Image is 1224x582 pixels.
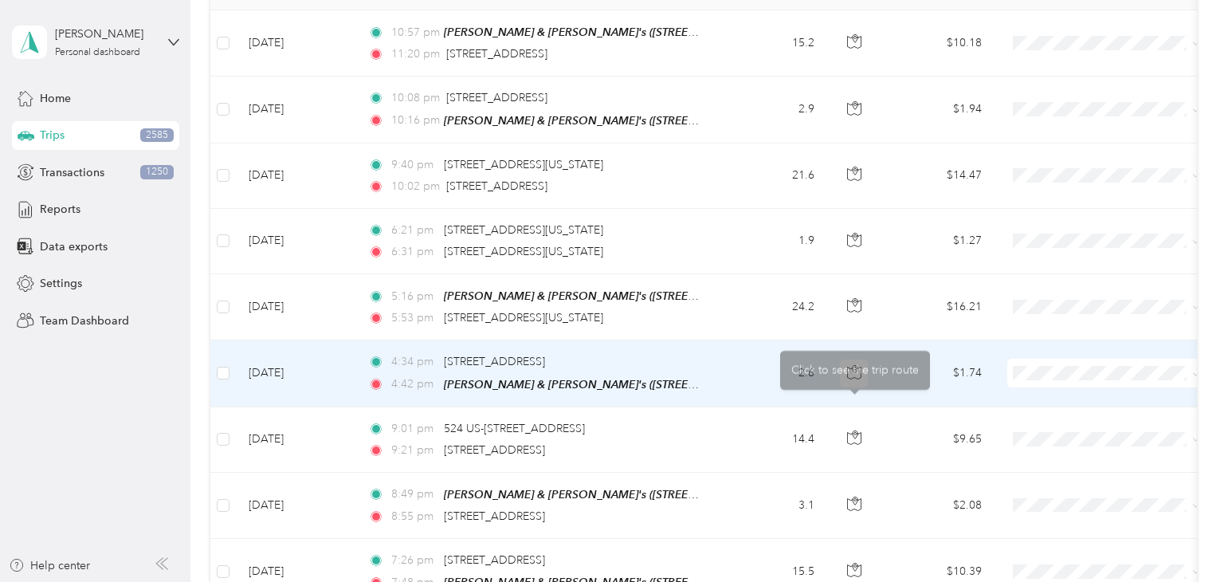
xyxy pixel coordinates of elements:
td: $16.21 [883,274,994,340]
span: 1250 [140,165,174,179]
span: Trips [40,127,65,144]
span: [STREET_ADDRESS] [444,355,545,368]
div: Personal dashboard [55,48,140,57]
td: [DATE] [236,209,355,274]
span: [STREET_ADDRESS][US_STATE] [444,311,603,324]
span: [STREET_ADDRESS] [446,91,547,104]
span: [STREET_ADDRESS] [444,443,545,457]
td: $9.65 [883,407,994,473]
span: 10:02 pm [391,178,440,195]
td: [DATE] [236,77,355,143]
span: [PERSON_NAME] & [PERSON_NAME]'s ([STREET_ADDRESS] , [GEOGRAPHIC_DATA], [US_STATE]) [444,488,940,501]
span: 5:53 pm [391,309,437,327]
span: [PERSON_NAME] & [PERSON_NAME]'s ([STREET_ADDRESS] , [GEOGRAPHIC_DATA], [US_STATE]) [444,114,940,128]
td: [DATE] [236,144,355,209]
span: 4:42 pm [391,376,437,393]
span: 5:16 pm [391,288,437,305]
td: $14.47 [883,144,994,209]
span: [STREET_ADDRESS][US_STATE] [444,245,603,258]
td: 3.1 [722,473,827,539]
div: [PERSON_NAME] [55,26,155,42]
span: 524 US-[STREET_ADDRESS] [444,422,585,435]
span: [PERSON_NAME] & [PERSON_NAME]'s ([STREET_ADDRESS] , [GEOGRAPHIC_DATA], [US_STATE]) [444,289,940,303]
span: [PERSON_NAME] & [PERSON_NAME]'s ([STREET_ADDRESS] , [GEOGRAPHIC_DATA], [US_STATE]) [444,26,940,39]
span: Home [40,90,71,107]
td: 21.6 [722,144,827,209]
td: $1.27 [883,209,994,274]
span: [STREET_ADDRESS] [446,47,547,61]
td: $1.94 [883,77,994,143]
span: 8:49 pm [391,486,437,503]
span: Reports [40,201,80,218]
td: 1.9 [722,209,827,274]
span: Transactions [40,164,104,181]
span: [STREET_ADDRESS] [444,509,545,523]
td: [DATE] [236,340,355,407]
span: 7:26 pm [391,552,437,569]
td: 24.2 [722,274,827,340]
span: [STREET_ADDRESS] [444,553,545,567]
td: $2.08 [883,473,994,539]
td: 14.4 [722,407,827,473]
span: Settings [40,275,82,292]
td: 2.9 [722,77,827,143]
span: 10:08 pm [391,89,440,107]
span: 11:20 pm [391,45,440,63]
td: [DATE] [236,473,355,539]
span: 6:21 pm [391,222,437,239]
span: 9:40 pm [391,156,437,174]
td: $10.18 [883,10,994,77]
td: $1.74 [883,340,994,407]
span: [PERSON_NAME] & [PERSON_NAME]'s ([STREET_ADDRESS] , [GEOGRAPHIC_DATA], [US_STATE]) [444,378,940,391]
span: Team Dashboard [40,313,129,329]
iframe: Everlance-gr Chat Button Frame [1135,493,1224,582]
td: [DATE] [236,10,355,77]
span: Data exports [40,238,108,255]
span: [STREET_ADDRESS] [446,179,547,193]
span: 8:55 pm [391,508,437,525]
td: [DATE] [236,274,355,340]
td: [DATE] [236,407,355,473]
span: 9:01 pm [391,420,437,438]
span: 10:57 pm [391,24,437,41]
span: 10:16 pm [391,112,437,129]
span: [STREET_ADDRESS][US_STATE] [444,223,603,237]
button: Help center [9,557,90,574]
span: 9:21 pm [391,442,437,459]
span: [STREET_ADDRESS][US_STATE] [444,158,603,171]
span: 2585 [140,128,174,143]
span: 4:34 pm [391,353,437,371]
td: 15.2 [722,10,827,77]
td: 2.6 [722,340,827,407]
div: Click to see the trip route [780,351,930,390]
span: 6:31 pm [391,243,437,261]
